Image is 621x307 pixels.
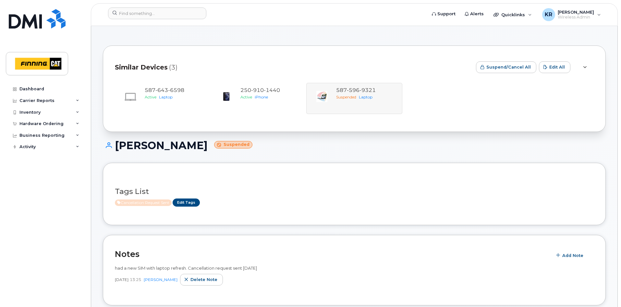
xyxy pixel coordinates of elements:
span: Delete note [190,276,217,283]
img: image20231002-4137094-4ke690.jpeg [220,90,233,103]
a: [PERSON_NAME] [144,277,177,282]
span: 1440 [264,87,280,93]
button: Edit All [539,61,570,73]
span: (3) [169,63,177,72]
iframe: Messenger Launcher [593,279,616,302]
span: Edit All [549,64,565,70]
span: [DATE] [115,277,128,282]
span: Laptop [159,95,173,99]
small: Suspended [214,141,252,148]
a: Edit Tags [173,198,200,207]
button: Delete note [180,274,223,286]
h1: [PERSON_NAME] [103,140,606,151]
span: iPhone [255,95,268,99]
button: Add Note [552,249,589,261]
span: Add Note [562,252,583,259]
span: 643 [155,87,168,93]
span: 587 [145,87,184,93]
span: Similar Devices [115,63,168,72]
a: 5876436598ActiveLaptop [119,87,207,110]
h3: Tags List [115,187,594,196]
span: 910 [251,87,264,93]
span: 13:25 [130,277,141,282]
span: 6598 [168,87,184,93]
span: Suspend/Cancel All [486,64,531,70]
h2: Notes [115,249,549,259]
span: Active [115,199,172,206]
span: Active [240,95,252,99]
span: had a new SIM with laptop refresh. Cancellation request sent [DATE] [115,265,257,271]
button: Suspend/Cancel All [476,61,536,73]
span: 250 [240,87,280,93]
span: Active [145,95,156,99]
a: 2509101440ActiveiPhone [214,87,302,109]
